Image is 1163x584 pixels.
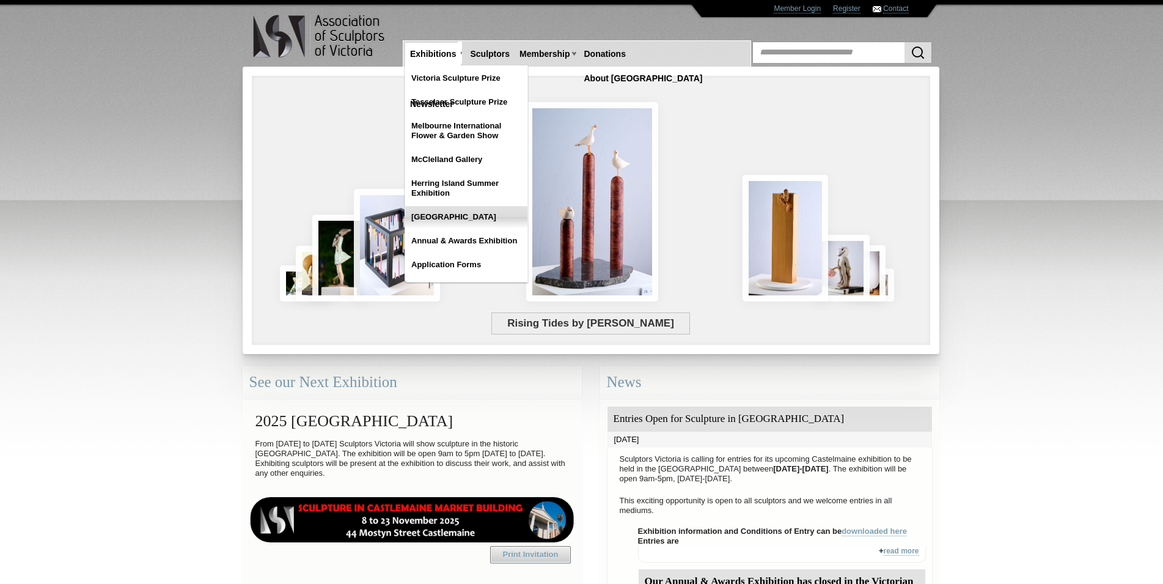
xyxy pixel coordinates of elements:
[911,45,925,60] img: Search
[405,254,527,276] a: Application Forms
[873,6,881,12] img: Contact ASV
[405,206,527,228] a: [GEOGRAPHIC_DATA]
[774,4,821,13] a: Member Login
[614,451,926,487] p: Sculptors Victoria is calling for entries for its upcoming Castelmaine exhibition to be held in t...
[883,4,908,13] a: Contact
[842,527,907,536] a: downloaded here
[579,43,631,65] a: Donations
[252,12,387,61] img: logo.png
[607,407,932,432] div: Entries Open for Sculpture in [GEOGRAPHIC_DATA]
[354,189,441,301] img: Misaligned
[515,43,574,65] a: Membership
[405,43,461,65] a: Exhibitions
[405,149,527,171] a: McClelland Gallery
[243,366,582,399] div: See our Next Exhibition
[833,4,860,13] a: Register
[491,312,691,335] span: Rising Tides by [PERSON_NAME]
[249,436,575,481] p: From [DATE] to [DATE] Sculptors Victoria will show sculpture in the historic [GEOGRAPHIC_DATA]. T...
[490,546,571,563] a: Print Invitation
[638,546,926,563] div: +
[814,235,870,301] img: Let There Be Light
[249,497,575,542] img: castlemaine-ldrbd25v2.png
[526,102,658,301] img: Rising Tides
[773,464,829,473] strong: [DATE]-[DATE]
[405,172,527,204] a: Herring Island Summer Exhibition
[405,230,527,252] a: Annual & Awards Exhibition
[638,527,908,536] strong: Exhibition information and Conditions of Entry can be
[249,406,575,436] h2: 2025 [GEOGRAPHIC_DATA]
[600,366,939,399] div: News
[405,93,458,116] a: Newsletter
[465,43,515,65] a: Sculptors
[743,175,829,301] img: Little Frog. Big Climb
[614,493,926,519] p: This exciting opportunity is open to all sculptors and we welcome entries in all mediums.
[405,91,527,113] a: Tesselaar Sculpture Prize
[405,115,527,147] a: Melbourne International Flower & Garden Show
[883,547,919,556] a: read more
[405,67,527,89] a: Victoria Sculpture Prize
[579,67,708,90] a: About [GEOGRAPHIC_DATA]
[607,432,932,448] div: [DATE]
